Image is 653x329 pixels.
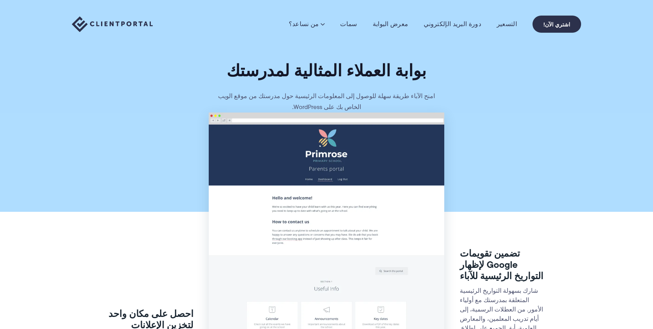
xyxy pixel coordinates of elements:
[543,20,570,29] font: اشتري الآن!
[460,246,543,283] font: تضمين تقويمات Google لإظهار التواريخ الرئيسية للآباء
[289,19,319,28] font: من نساعد؟
[218,91,435,111] font: امنح الآباء طريقة سهلة للوصول إلى المعلومات الرئيسية حول مدرستك من موقع الويب الخاص بك على WordPr...
[289,20,325,28] a: من نساعد؟
[373,19,409,28] font: معرض البوابة
[533,16,581,33] a: اشتري الآن!
[227,58,426,83] font: بوابة العملاء المثالية لمدرستك
[373,20,409,28] a: معرض البوابة
[424,19,481,28] font: دورة البريد الإلكتروني
[340,20,357,28] a: سمات
[424,20,481,28] a: دورة البريد الإلكتروني
[497,20,517,28] a: التسعير
[497,19,517,28] font: التسعير
[340,19,357,28] font: سمات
